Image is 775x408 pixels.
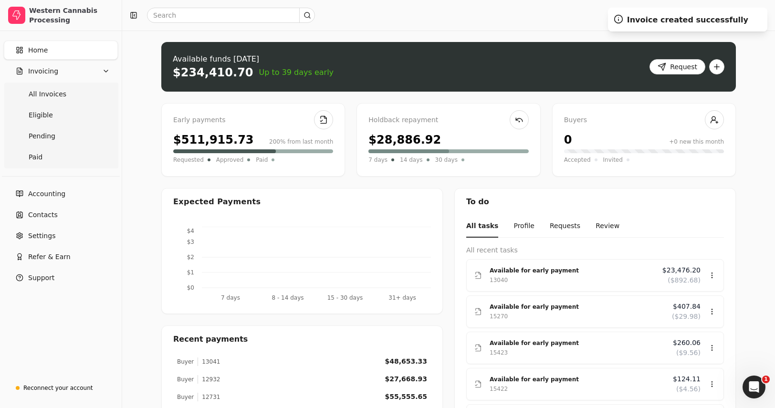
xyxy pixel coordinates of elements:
span: Eligible [29,110,53,120]
span: $260.06 [673,338,701,348]
div: All recent tasks [466,245,724,255]
div: 15423 [490,348,508,357]
div: Available for early payment [490,266,655,275]
span: $124.11 [673,374,701,384]
tspan: 7 days [221,294,240,301]
div: +0 new this month [669,137,724,146]
span: ($9.56) [676,348,701,358]
div: Buyer [177,357,194,366]
span: Paid [29,152,42,162]
button: Support [4,268,118,287]
div: Buyers [564,115,724,126]
a: Reconnect your account [4,379,118,397]
input: Search [147,8,315,23]
div: $511,915.73 [173,131,254,148]
button: All tasks [466,215,498,238]
tspan: 31+ days [388,294,416,301]
div: Western Cannabis Processing [29,6,114,25]
tspan: $4 [187,228,194,234]
span: Contacts [28,210,58,220]
button: Review [596,215,619,238]
div: 12731 [198,393,220,401]
div: 13041 [198,357,220,366]
tspan: $3 [187,239,194,245]
span: $407.84 [673,302,701,312]
button: Profile [513,215,534,238]
div: Expected Payments [173,196,261,208]
tspan: $0 [187,284,194,291]
a: Paid [6,147,116,167]
span: 14 days [400,155,422,165]
tspan: $2 [187,254,194,261]
div: $27,668.93 [385,374,427,384]
button: Requests [550,215,580,238]
div: $28,886.92 [368,131,441,148]
span: Accounting [28,189,65,199]
span: Approved [216,155,244,165]
span: 1 [762,376,770,383]
div: $234,410.70 [173,65,253,80]
span: $23,476.20 [662,265,701,275]
div: 15422 [490,384,508,394]
span: Support [28,273,54,283]
a: Pending [6,126,116,146]
span: Invoicing [28,66,58,76]
a: All Invoices [6,84,116,104]
a: Accounting [4,184,118,203]
div: Early payments [173,115,333,126]
a: Eligible [6,105,116,125]
div: Available for early payment [490,338,665,348]
div: To do [455,188,735,215]
tspan: $1 [187,269,194,276]
button: Request [649,59,705,74]
div: 200% from last month [269,137,333,146]
span: Settings [28,231,55,241]
div: Invoice created successfully [627,14,748,26]
span: Accepted [564,155,591,165]
span: Up to 39 days early [259,67,334,78]
div: Buyer [177,375,194,384]
a: Home [4,41,118,60]
div: Available funds [DATE] [173,53,334,65]
span: 7 days [368,155,387,165]
div: $55,555.65 [385,392,427,402]
span: Pending [29,131,55,141]
a: Settings [4,226,118,245]
span: 30 days [435,155,458,165]
div: Available for early payment [490,375,665,384]
span: Requested [173,155,204,165]
tspan: 15 - 30 days [327,294,363,301]
div: 12932 [198,375,220,384]
div: $48,653.33 [385,356,427,366]
div: Holdback repayment [368,115,528,126]
span: All Invoices [29,89,66,99]
span: ($29.98) [672,312,701,322]
div: Reconnect your account [23,384,93,392]
span: Refer & Earn [28,252,71,262]
div: 0 [564,131,572,148]
div: Available for early payment [490,302,664,312]
iframe: Intercom live chat [743,376,765,398]
div: Buyer [177,393,194,401]
div: 15270 [490,312,508,321]
div: 13040 [490,275,508,285]
tspan: 8 - 14 days [272,294,304,301]
button: Refer & Earn [4,247,118,266]
span: Home [28,45,48,55]
div: Recent payments [162,326,442,353]
span: ($4.56) [676,384,701,394]
button: Invoicing [4,62,118,81]
span: Paid [256,155,268,165]
span: ($892.68) [668,275,701,285]
a: Contacts [4,205,118,224]
span: Invited [603,155,623,165]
